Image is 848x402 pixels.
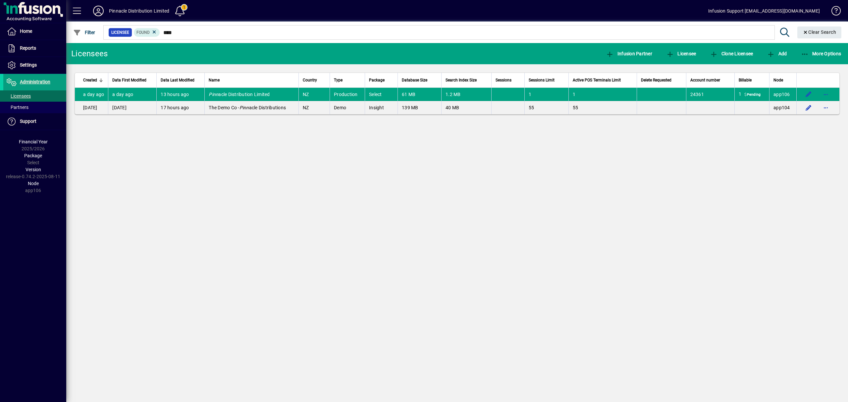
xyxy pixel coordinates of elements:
div: Sessions Limit [529,76,564,84]
span: Reports [20,45,36,51]
td: Insight [365,101,397,114]
span: Billable [739,76,752,84]
em: Pinn [209,92,218,97]
span: Pending [743,92,762,98]
a: Knowledge Base [826,1,840,23]
span: Package [369,76,385,84]
span: Add [767,51,787,56]
td: 61 MB [397,88,441,101]
button: Licensee [664,48,698,60]
span: Created [83,76,97,84]
a: Reports [3,40,66,57]
button: More Options [799,48,843,60]
td: 139 MB [397,101,441,114]
button: Edit [803,89,814,100]
span: Settings [20,62,37,68]
span: Node [28,181,39,186]
span: Licensee [111,29,129,36]
span: Home [20,28,32,34]
span: Financial Year [19,139,48,144]
span: Delete Requested [641,76,671,84]
a: Partners [3,102,66,113]
span: Package [24,153,42,158]
span: Clone Licensee [710,51,753,56]
div: Package [369,76,394,84]
div: Type [334,76,361,84]
span: Node [773,76,783,84]
button: Profile [88,5,109,17]
td: 40 MB [441,101,491,114]
span: Version [26,167,41,172]
span: Active POS Terminals Limit [573,76,621,84]
span: The Demo Co - acle Distributions [209,105,286,110]
div: Infusion Support [EMAIL_ADDRESS][DOMAIN_NAME] [708,6,820,16]
td: Production [330,88,365,101]
button: Edit [803,102,814,113]
div: Created [83,76,104,84]
a: Settings [3,57,66,74]
td: Demo [330,101,365,114]
span: Administration [20,79,50,84]
span: More Options [801,51,841,56]
span: app104.prod.infusionbusinesssoftware.com [773,105,790,110]
td: a day ago [108,88,156,101]
button: More options [821,102,831,113]
td: 1.2 MB [441,88,491,101]
a: Support [3,113,66,130]
span: Search Index Size [446,76,477,84]
span: Account number [690,76,720,84]
span: Country [303,76,317,84]
span: Sessions Limit [529,76,555,84]
td: 1 [524,88,568,101]
mat-chip: Found Status: Found [134,28,160,37]
span: Found [136,30,150,35]
button: Clear [797,26,842,38]
span: Database Size [402,76,427,84]
div: Account number [690,76,730,84]
div: Database Size [402,76,437,84]
div: Active POS Terminals Limit [573,76,633,84]
td: 1 [568,88,637,101]
button: Clone Licensee [708,48,755,60]
td: 1 [734,88,769,101]
div: Data First Modified [112,76,152,84]
div: Node [773,76,792,84]
span: Clear Search [803,29,836,35]
div: Sessions [496,76,520,84]
div: Licensees [71,48,108,59]
span: Licensees [7,93,31,99]
button: More options [821,89,831,100]
div: Name [209,76,294,84]
td: NZ [298,88,330,101]
button: Filter [72,26,97,38]
td: [DATE] [108,101,156,114]
span: Type [334,76,343,84]
em: Pinn [239,105,249,110]
span: Filter [73,30,95,35]
span: Name [209,76,220,84]
td: [DATE] [75,101,108,114]
a: Home [3,23,66,40]
span: Sessions [496,76,511,84]
span: Partners [7,105,28,110]
button: Infusion Partner [604,48,654,60]
span: app106.prod.infusionbusinesssoftware.com [773,92,790,97]
div: Delete Requested [641,76,682,84]
td: 55 [524,101,568,114]
span: Infusion Partner [606,51,652,56]
td: Select [365,88,397,101]
td: a day ago [75,88,108,101]
td: 24361 [686,88,734,101]
button: Add [765,48,788,60]
div: Pinnacle Distribution Limited [109,6,169,16]
td: 17 hours ago [156,101,204,114]
a: Licensees [3,90,66,102]
td: NZ [298,101,330,114]
span: Data Last Modified [161,76,194,84]
div: Billable [739,76,765,84]
td: 13 hours ago [156,88,204,101]
span: Licensee [666,51,696,56]
div: Country [303,76,326,84]
div: Data Last Modified [161,76,200,84]
span: Support [20,119,36,124]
